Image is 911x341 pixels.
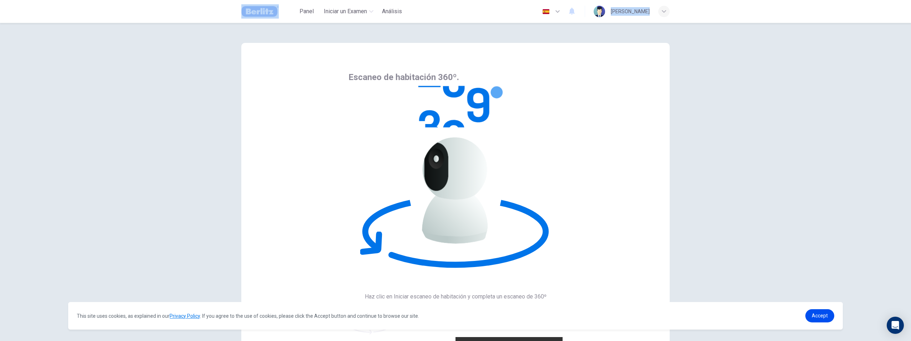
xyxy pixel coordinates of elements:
a: Privacy Policy [170,313,200,319]
img: Berlitz Brasil logo [241,4,279,19]
span: This site uses cookies, as explained in our . If you agree to the use of cookies, please click th... [77,313,419,319]
div: [PERSON_NAME] [611,7,650,16]
div: Open Intercom Messenger [887,317,904,334]
span: Panel [300,7,314,16]
button: Iniciar un Examen [321,5,376,18]
span: Iniciar un Examen [324,7,367,16]
a: dismiss cookie message [805,309,834,322]
div: cookieconsent [68,302,842,330]
span: Análisis [382,7,402,16]
span: Escaneo de habitación 360º. [348,72,459,82]
img: es [542,9,550,14]
div: Necesitas una licencia para acceder a este contenido [379,5,405,18]
button: Panel [295,5,318,18]
span: Haz clic en Iniciar escaneo de habitación y completa un escaneo de 360º [348,292,563,301]
img: Profile picture [594,6,605,17]
a: Berlitz Brasil logo [241,4,295,19]
span: Accept [812,313,828,318]
button: Análisis [379,5,405,18]
span: de tu habitación y área de trabajo. [348,301,563,310]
